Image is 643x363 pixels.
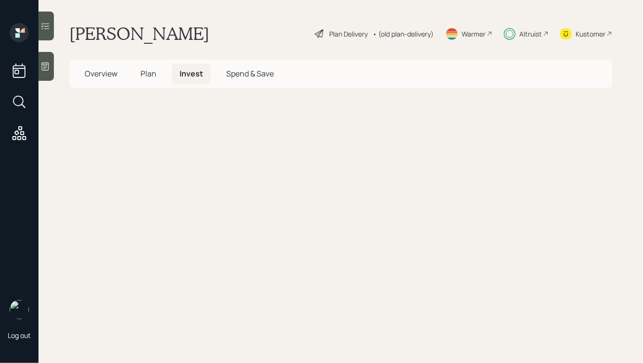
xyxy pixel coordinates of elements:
img: hunter_neumayer.jpg [10,300,29,319]
div: Warmer [462,29,486,39]
div: Altruist [519,29,542,39]
div: Plan Delivery [329,29,368,39]
span: Overview [85,68,117,79]
h1: [PERSON_NAME] [69,23,209,44]
span: Spend & Save [226,68,274,79]
span: Plan [141,68,156,79]
div: • (old plan-delivery) [373,29,434,39]
span: Invest [180,68,203,79]
div: Kustomer [576,29,605,39]
div: Log out [8,331,31,340]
